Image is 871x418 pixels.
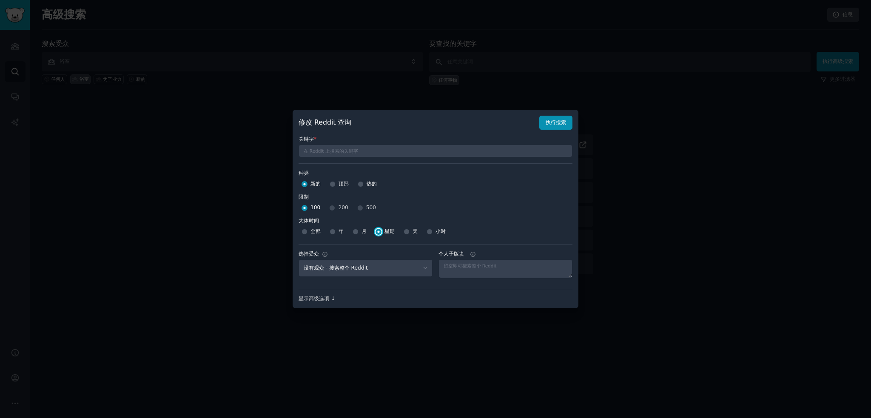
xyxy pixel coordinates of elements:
[310,205,320,210] font: 100
[384,228,395,234] font: 星期
[539,116,572,130] button: 执行搜索
[438,251,464,257] font: 个人子版块
[299,136,314,142] font: 关键字
[299,218,319,224] font: 大体时间
[413,228,418,234] font: 天
[299,118,352,126] font: 修改 Reddit 查询
[299,296,335,301] font: 显示高级选项 ↓
[299,251,319,257] font: 选择受众
[310,181,321,187] font: 新的
[299,170,309,176] font: 种类
[299,194,309,200] font: 限制
[367,181,377,187] font: 热的
[339,228,344,234] font: 年
[310,228,321,234] font: 全部
[546,119,566,125] font: 执行搜索
[299,145,572,157] input: 在 Reddit 上搜索的关键字
[339,181,349,187] font: 顶部
[435,228,446,234] font: 小时
[361,228,367,234] font: 月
